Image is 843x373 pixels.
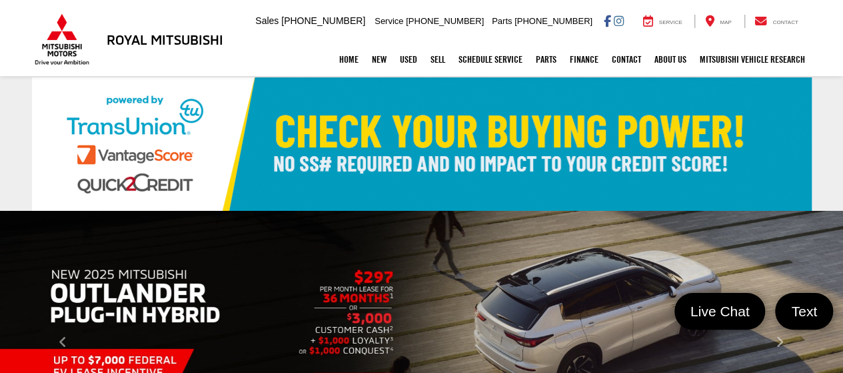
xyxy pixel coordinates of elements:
span: Text [784,302,824,320]
a: Schedule Service: Opens in a new tab [452,43,529,76]
a: Text [775,293,833,330]
a: Live Chat [674,293,766,330]
span: Live Chat [684,302,756,320]
span: Parts [492,16,512,26]
span: Sales [255,15,279,26]
img: Check Your Buying Power [32,77,812,211]
a: Home [333,43,365,76]
a: Map [694,15,741,28]
a: Instagram: Click to visit our Instagram page [614,15,624,26]
a: Finance [563,43,605,76]
span: Service [375,16,403,26]
a: Used [393,43,424,76]
span: [PHONE_NUMBER] [514,16,592,26]
span: [PHONE_NUMBER] [406,16,484,26]
a: About Us [648,43,693,76]
span: Service [659,19,682,25]
span: [PHONE_NUMBER] [281,15,365,26]
span: Map [720,19,731,25]
a: Service [633,15,692,28]
a: Mitsubishi Vehicle Research [693,43,812,76]
img: Mitsubishi [32,13,92,65]
h3: Royal Mitsubishi [107,32,223,47]
a: Facebook: Click to visit our Facebook page [604,15,611,26]
span: Contact [772,19,798,25]
a: Sell [424,43,452,76]
a: New [365,43,393,76]
a: Contact [744,15,808,28]
a: Parts: Opens in a new tab [529,43,563,76]
a: Contact [605,43,648,76]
